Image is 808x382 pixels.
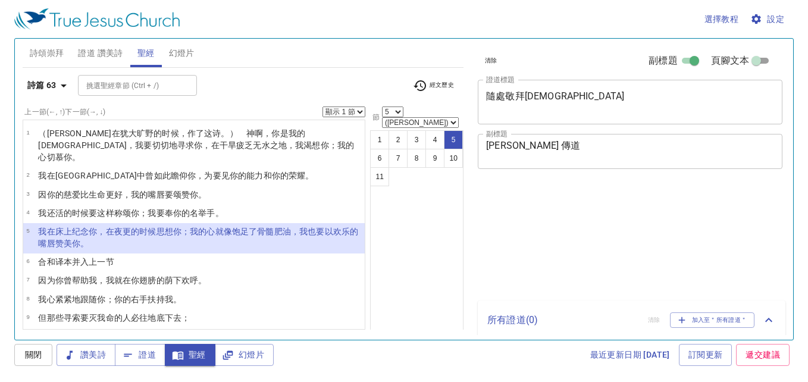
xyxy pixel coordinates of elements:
span: 7 [26,276,29,283]
span: 讚美詩 [66,347,106,362]
button: 加入至＂所有證道＂ [670,312,755,328]
wh2142: ，在夜更的时候 [38,227,358,248]
button: 經文歷史 [406,77,461,95]
wh4057: 的时候，作了这诗 [38,129,354,162]
wh2372: ，为要见 [196,171,314,180]
wh8551: 我。 [165,295,181,304]
span: 聖經 [174,347,206,362]
b: 詩篇 63 [27,78,57,93]
a: 遞交建議 [736,344,790,366]
wh6310: 唇 [47,239,89,248]
button: 設定 [748,8,789,30]
textarea: [PERSON_NAME] 傳道 [486,140,774,162]
wh1692: 跟随你 [80,295,181,304]
wh430: 啊，你是我的[DEMOGRAPHIC_DATA] [38,129,354,162]
span: 3 [26,190,29,197]
button: 7 [389,149,408,168]
span: 幻燈片 [224,347,264,362]
wh1245: 要灭 [80,313,190,322]
wh8482: 去 [173,313,190,322]
label: 上一節 (←, ↑) 下一節 (→, ↓) [24,108,105,115]
span: 設定 [753,12,784,27]
span: 訂閱更新 [688,347,723,362]
wh6944: 中曾如此瞻仰你 [137,171,314,180]
span: 遞交建議 [746,347,780,362]
wh1984: 你。 [72,239,89,248]
p: 但那些寻索 [38,312,190,324]
span: 9 [26,314,29,320]
wh2617: 比生命 [80,190,206,199]
wh6738: 欢呼 [181,275,206,285]
wh2416: 更好 [106,190,207,199]
a: 最近更新日期 [DATE] [585,344,675,366]
wh6770: 你。 [64,152,80,162]
button: 11 [370,167,389,186]
span: 經文歷史 [413,79,454,93]
span: 加入至＂所有證道＂ [678,315,747,325]
span: 1 [26,129,29,136]
button: 清除 [478,54,505,68]
button: 證道 [115,344,165,366]
wh7646: 骨髓 [38,227,358,248]
wh2896: ，我的嘴唇 [123,190,207,199]
p: 因你的慈爱 [38,189,206,201]
p: 所有證道 ( 0 ) [487,313,638,327]
wh3326: 纪念你 [38,227,358,248]
wh2416: 要这样称颂你 [89,208,223,218]
wh776: 底下 [156,313,190,322]
wh4210: 。） 神 [38,129,354,162]
wh410: ，我要切切地寻求你 [38,140,354,162]
span: 證道 [124,347,156,362]
span: 副標題 [649,54,677,68]
span: 聖經 [137,46,155,61]
span: 5 [26,227,29,234]
wh7445: 的嘴 [38,227,358,248]
button: 關閉 [14,344,52,366]
p: 我在[GEOGRAPHIC_DATA] [38,170,314,181]
span: 最近更新日期 [DATE] [590,347,670,362]
wh7722: 我命 [97,313,190,322]
wh2459: 肥油 [38,227,358,248]
button: 10 [444,149,463,168]
span: 8 [26,295,29,302]
wh3063: 旷野 [38,129,354,162]
wh8193: 要颂赞你 [165,190,207,199]
button: 幻燈片 [215,344,274,366]
span: 2 [26,171,29,178]
span: 6 [26,258,29,264]
button: 讚美詩 [57,344,115,366]
button: 6 [370,149,389,168]
span: 幻燈片 [169,46,195,61]
wh7200: 你的能力 [230,171,314,180]
wh935: ； [181,313,190,322]
img: True Jesus Church [14,8,180,30]
wh310: ；你的右手 [106,295,181,304]
button: 2 [389,130,408,149]
wh1897: 你；我的心 [38,227,358,248]
wh5797: 和你的荣耀 [264,171,314,180]
wh5375: 手 [206,208,223,218]
wh5315: 切慕 [47,152,81,162]
wh8034: 举 [198,208,223,218]
button: 聖經 [165,344,215,366]
span: 選擇教程 [704,12,739,27]
wh8193: 赞美 [55,239,89,248]
wh5833: 我，我就在你翅膀 [89,275,206,285]
wh1880: ，我也要以欢乐 [38,227,358,248]
button: 9 [425,149,444,168]
button: 5 [444,130,463,149]
p: 我心 [38,293,181,305]
p: 我在床上 [38,226,361,249]
button: 詩篇 63 [23,74,76,96]
a: 訂閱更新 [679,344,732,366]
iframe: from-child [473,181,723,296]
p: 因为你曾帮助 [38,274,206,286]
wh3671: 的荫下 [156,275,207,285]
button: 8 [407,149,426,168]
wh3709: 。 [215,208,224,218]
span: 關閉 [24,347,43,362]
button: 1 [370,130,389,149]
p: 合和译本并入上一节 [38,256,114,268]
span: 頁腳文本 [711,54,750,68]
button: 4 [425,130,444,149]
